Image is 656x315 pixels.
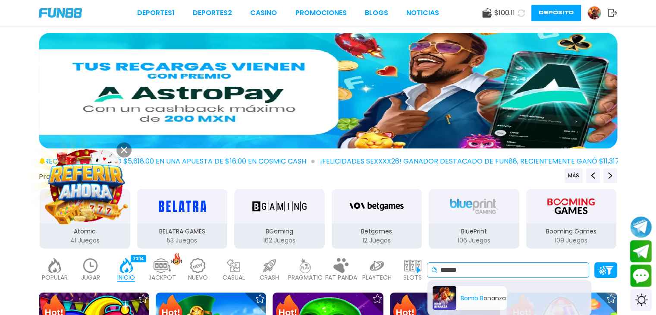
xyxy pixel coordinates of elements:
a: Deportes2 [193,8,232,18]
p: SLOTS [403,273,422,282]
p: 106 Juegos [429,236,519,245]
p: 12 Juegos [332,236,422,245]
p: CASUAL [223,273,245,282]
img: Avatar [588,6,601,19]
p: BGaming [234,227,325,236]
div: 7214 [131,255,146,262]
p: FAT PANDA [325,273,357,282]
button: Betgames [328,188,426,249]
img: jackpot_light.webp [154,258,171,273]
button: Join telegram [630,240,652,263]
img: BluePrint [447,194,501,218]
p: PRAGMATIC [288,273,323,282]
img: playtech_light.webp [368,258,386,273]
p: JACKPOT [148,273,176,282]
p: BluePrint [429,227,519,236]
p: Atomic [40,227,130,236]
button: Join telegram channel [630,216,652,238]
button: Previous providers [586,168,600,183]
button: Contact customer service [630,265,652,287]
span: $ 100.11 [494,8,515,18]
p: Booming Games [526,227,617,236]
img: Booming Games [544,194,598,218]
p: CRASH [260,273,279,282]
a: Deportes1 [137,8,175,18]
a: NOTICIAS [406,8,439,18]
button: Previous providers [565,168,583,183]
div: Switch theme [630,289,652,311]
img: fat_panda_light.webp [333,258,350,273]
p: 41 Juegos [40,236,130,245]
img: popular_light.webp [46,258,63,273]
img: hot [171,253,182,265]
img: pragmatic_light.webp [297,258,314,273]
img: Image Link [47,147,125,224]
button: BluePrint [425,188,523,249]
p: POPULAR [42,273,68,282]
p: 109 Juegos [526,236,617,245]
p: Betgames [332,227,422,236]
img: BELATRA GAMES [155,194,209,218]
button: Next providers [603,168,617,183]
a: Avatar [587,6,608,20]
img: slots_light.webp [404,258,421,273]
button: Proveedores de juego [39,172,113,181]
button: BELATRA GAMES [134,188,231,249]
button: Booming Games [523,188,620,249]
a: BLOGS [365,8,388,18]
img: Betgames [349,194,404,218]
img: recent_light.webp [82,258,99,273]
img: home_active.webp [118,258,135,273]
p: 162 Juegos [234,236,325,245]
img: Company Logo [39,8,82,18]
p: 53 Juegos [137,236,228,245]
p: JUGAR [81,273,100,282]
button: Depósito [531,5,581,21]
a: CASINO [250,8,277,18]
button: BGaming [231,188,328,249]
p: NUEVO [188,273,208,282]
a: Promociones [295,8,347,18]
img: Platform Filter [598,266,613,275]
img: BGaming [252,194,307,218]
img: casual_light.webp [225,258,242,273]
img: 15% de cash back pagando con AstroPay [39,33,617,148]
p: BELATRA GAMES [137,227,228,236]
button: Atomic [36,188,134,249]
img: new_light.webp [189,258,207,273]
p: INICIO [117,273,135,282]
img: crash_light.webp [261,258,278,273]
p: PLAYTECH [362,273,392,282]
